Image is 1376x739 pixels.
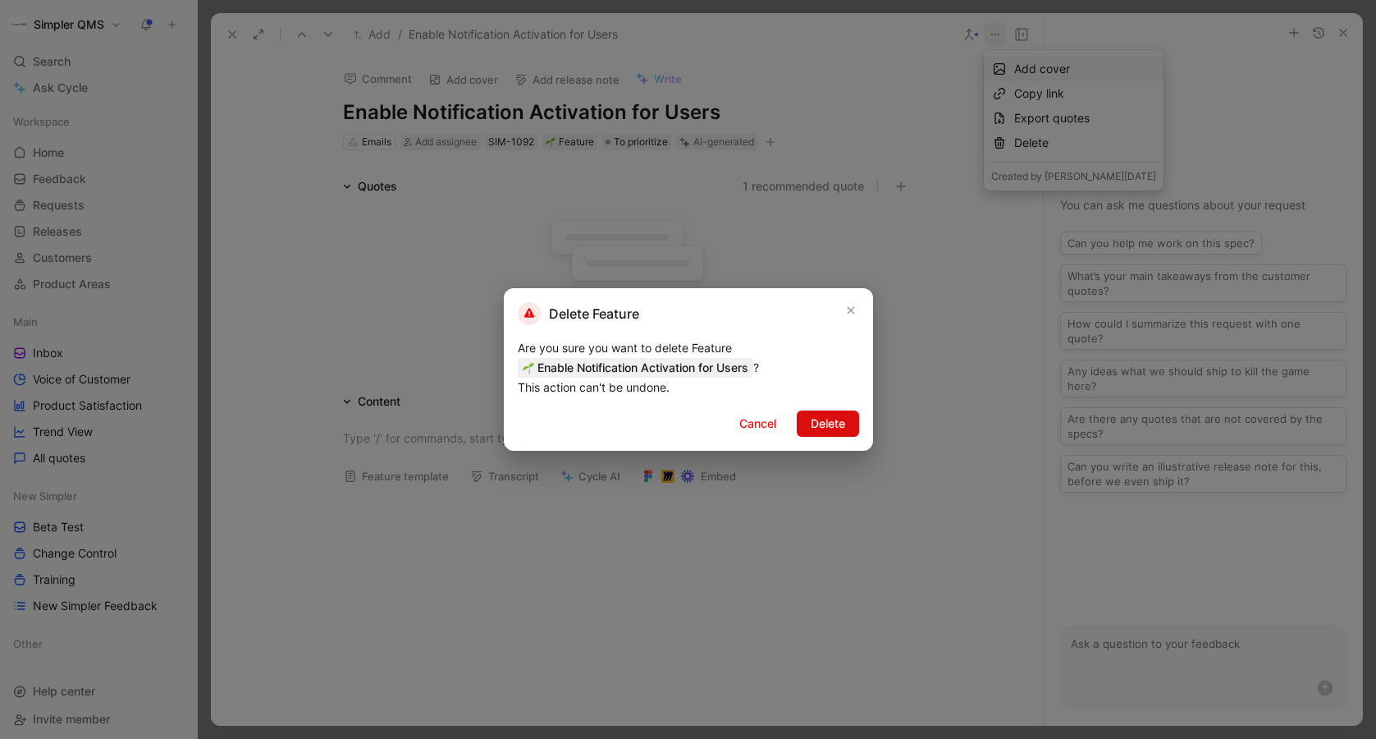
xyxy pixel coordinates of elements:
[518,302,639,325] h2: Delete Feature
[811,414,845,434] span: Delete
[797,411,859,437] button: Delete
[518,358,753,378] span: Enable Notification Activation for Users
[523,362,534,374] img: 🌱
[739,414,776,434] span: Cancel
[725,411,790,437] button: Cancel
[518,338,859,397] div: Are you sure you want to delete Feature ? This action can't be undone.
